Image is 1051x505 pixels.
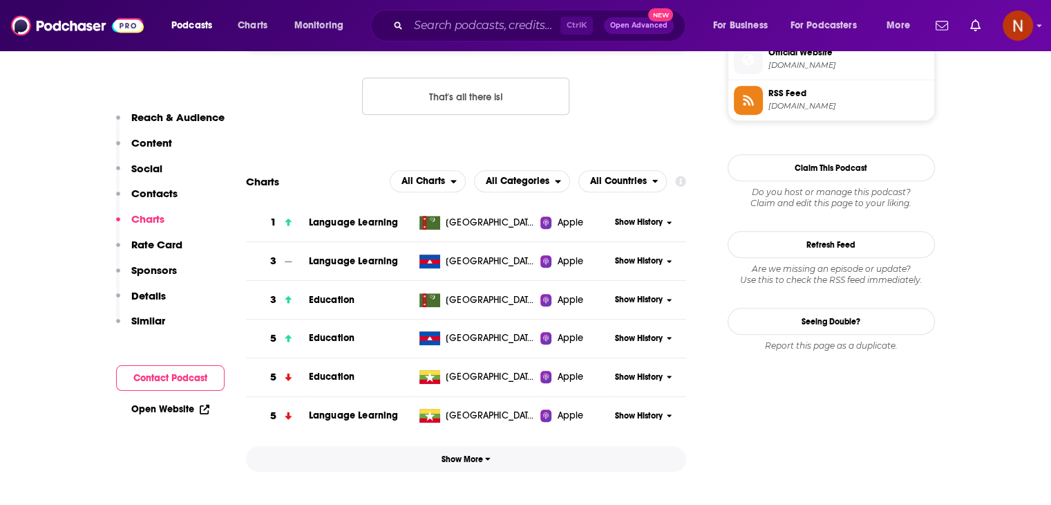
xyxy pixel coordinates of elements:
[131,136,172,149] p: Content
[474,170,570,192] button: open menu
[615,371,663,383] span: Show History
[610,217,676,228] button: Show History
[131,238,182,251] p: Rate Card
[309,294,354,306] a: Education
[309,255,399,267] a: Language Learning
[887,16,910,35] span: More
[1003,10,1033,41] img: User Profile
[610,410,676,422] button: Show History
[309,410,399,421] span: Language Learning
[401,176,445,186] span: All Charts
[131,264,177,277] p: Sponsors
[270,369,276,385] h3: 5
[116,162,162,187] button: Social
[446,331,536,345] span: Cambodia
[557,409,583,423] span: Apple
[446,293,536,307] span: Turkmenistan
[560,17,593,35] span: Ctrl K
[728,231,935,258] button: Refresh Feed
[309,217,399,228] a: Language Learning
[446,409,536,423] span: Myanmar
[446,255,536,268] span: Cambodia
[246,242,309,280] a: 3
[116,289,166,315] button: Details
[728,187,935,209] div: Claim and edit this page to your liking.
[557,331,583,345] span: Apple
[604,17,674,34] button: Open AdvancedNew
[578,170,667,192] h2: Countries
[246,281,309,319] a: 3
[615,410,663,422] span: Show History
[734,86,929,115] a: RSS Feed[DOMAIN_NAME]
[728,264,935,286] div: Are we missing an episode or update? Use this to check the RSS feed immediately.
[768,101,929,111] span: feeds.simplecast.com
[246,175,279,188] h2: Charts
[557,216,583,230] span: Apple
[229,15,276,37] a: Charts
[615,333,663,345] span: Show History
[540,409,610,423] a: Apple
[540,293,610,307] a: Apple
[362,77,569,115] button: Nothing here.
[615,294,663,306] span: Show History
[246,320,309,358] a: 5
[116,111,225,136] button: Reach & Audience
[540,255,610,268] a: Apple
[171,16,212,35] span: Podcasts
[557,255,583,268] span: Apple
[131,289,166,302] p: Details
[713,16,768,35] span: For Business
[768,46,929,59] span: Official Website
[540,216,610,230] a: Apple
[131,187,178,200] p: Contacts
[728,308,935,335] a: Seeing Double?
[390,170,466,192] button: open menu
[728,154,935,181] button: Claim This Podcast
[116,238,182,264] button: Rate Card
[930,14,954,37] a: Show notifications dropdown
[414,331,540,345] a: [GEOGRAPHIC_DATA]
[578,170,667,192] button: open menu
[116,136,172,162] button: Content
[246,358,309,396] a: 5
[270,214,276,230] h3: 1
[610,255,676,267] button: Show History
[446,216,536,230] span: Turkmenistan
[131,212,164,226] p: Charts
[610,294,676,306] button: Show History
[965,14,986,37] a: Show notifications dropdown
[246,203,309,241] a: 1
[474,170,570,192] h2: Categories
[116,314,165,340] button: Similar
[790,16,857,35] span: For Podcasters
[131,314,165,327] p: Similar
[540,370,610,384] a: Apple
[1003,10,1033,41] span: Logged in as AdelNBM
[162,15,230,37] button: open menu
[734,45,929,74] a: Official Website[DOMAIN_NAME]
[246,446,687,472] button: Show More
[1003,10,1033,41] button: Show profile menu
[768,60,929,71] span: mind-your-charts.simplecast.com
[414,370,540,384] a: [GEOGRAPHIC_DATA]
[11,12,144,39] img: Podchaser - Follow, Share and Rate Podcasts
[414,216,540,230] a: [GEOGRAPHIC_DATA]
[270,331,276,347] h3: 5
[414,409,540,423] a: [GEOGRAPHIC_DATA]
[131,111,225,124] p: Reach & Audience
[782,15,877,37] button: open menu
[116,187,178,212] button: Contacts
[309,332,354,344] a: Education
[768,87,929,100] span: RSS Feed
[246,397,309,435] a: 5
[384,10,699,42] div: Search podcasts, credits, & more...
[131,403,209,415] a: Open Website
[270,253,276,269] h3: 3
[728,340,935,351] div: Report this page as a duplicate.
[270,408,276,424] h3: 5
[486,176,549,186] span: All Categories
[590,176,647,186] span: All Countries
